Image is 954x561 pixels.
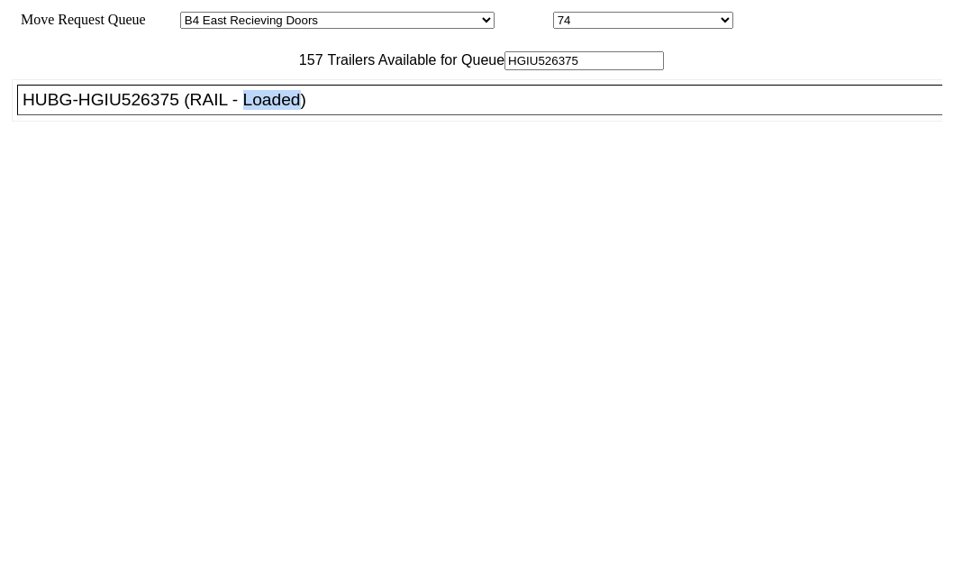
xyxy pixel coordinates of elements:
[323,52,505,68] span: Trailers Available for Queue
[12,12,146,27] span: Move Request Queue
[498,12,550,27] span: Location
[504,51,664,70] input: Filter Available Trailers
[149,12,177,27] span: Area
[290,52,323,68] span: 157
[23,90,953,110] div: HUBG-HGIU526375 (RAIL - Loaded)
